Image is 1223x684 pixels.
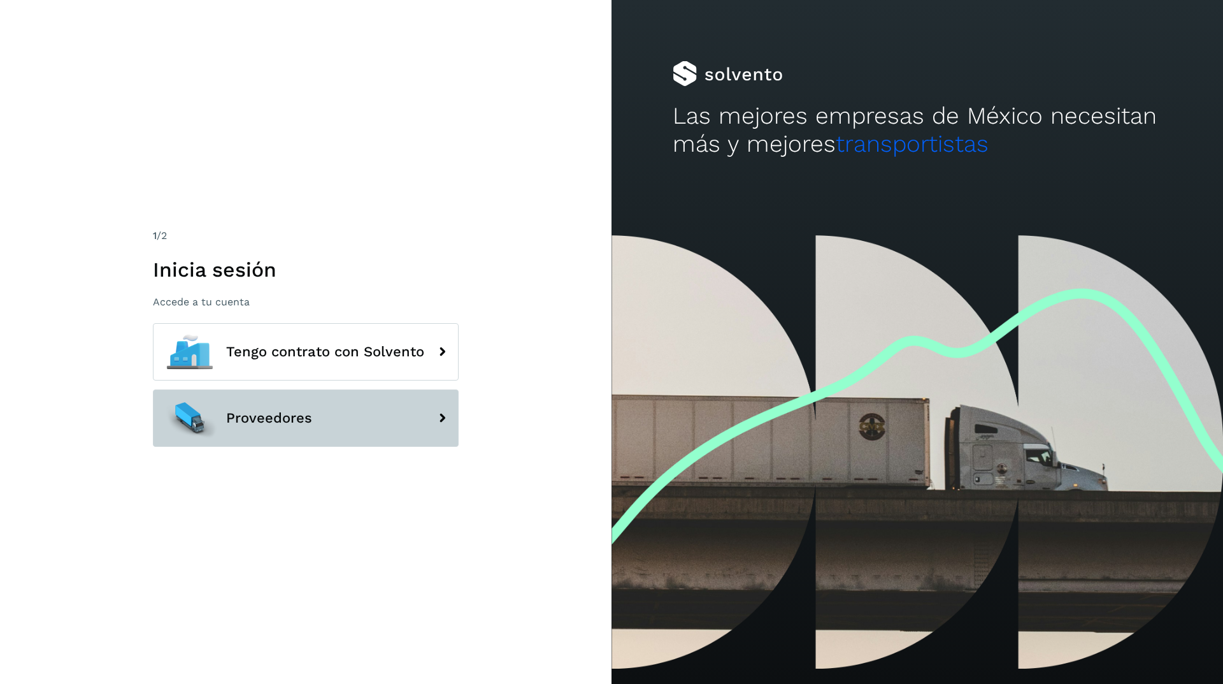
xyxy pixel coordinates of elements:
span: Tengo contrato con Solvento [226,344,424,360]
div: /2 [153,228,459,244]
span: transportistas [836,130,989,157]
button: Proveedores [153,389,459,447]
span: Proveedores [226,411,312,426]
h1: Inicia sesión [153,258,459,282]
span: 1 [153,229,157,242]
button: Tengo contrato con Solvento [153,323,459,381]
h2: Las mejores empresas de México necesitan más y mejores [673,102,1162,159]
p: Accede a tu cuenta [153,296,459,308]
